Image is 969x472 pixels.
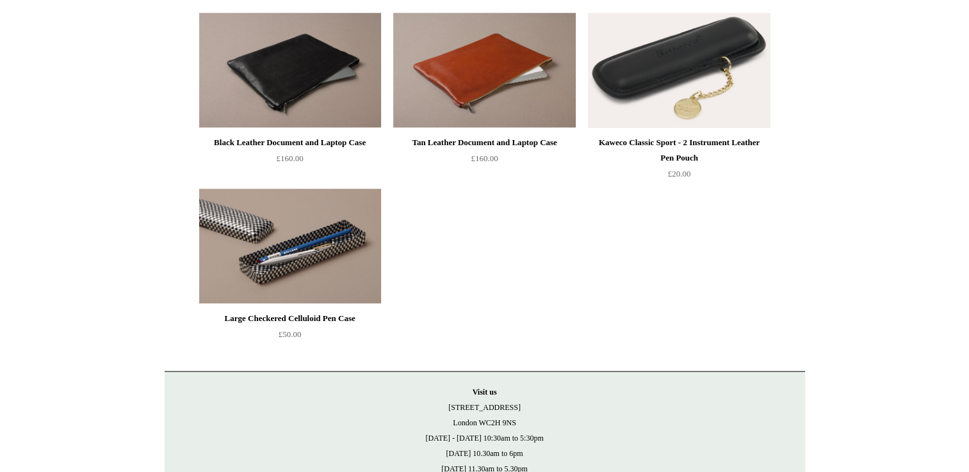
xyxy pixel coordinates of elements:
div: Black Leather Document and Laptop Case [202,135,378,150]
strong: Visit us [473,388,497,397]
img: Black Leather Document and Laptop Case [199,13,381,128]
a: Large Checkered Celluloid Pen Case £50.00 [199,311,381,363]
img: Tan Leather Document and Laptop Case [393,13,575,128]
a: Black Leather Document and Laptop Case £160.00 [199,135,381,187]
a: Kaweco Classic Sport - 2 Instrument Leather Pen Pouch £20.00 [588,135,770,187]
img: Kaweco Classic Sport - 2 Instrument Leather Pen Pouch [588,13,770,128]
div: Kaweco Classic Sport - 2 Instrument Leather Pen Pouch [591,135,767,166]
a: Large Checkered Celluloid Pen Case Large Checkered Celluloid Pen Case [199,189,381,304]
span: £160.00 [471,153,498,163]
a: Black Leather Document and Laptop Case Black Leather Document and Laptop Case [199,13,381,128]
div: Large Checkered Celluloid Pen Case [202,311,378,326]
span: £50.00 [279,329,302,339]
span: £20.00 [668,169,691,178]
span: £160.00 [276,153,303,163]
a: Tan Leather Document and Laptop Case Tan Leather Document and Laptop Case [393,13,575,128]
a: Tan Leather Document and Laptop Case £160.00 [393,135,575,187]
a: Kaweco Classic Sport - 2 Instrument Leather Pen Pouch Kaweco Classic Sport - 2 Instrument Leather... [588,13,770,128]
div: Tan Leather Document and Laptop Case [396,135,572,150]
img: Large Checkered Celluloid Pen Case [199,189,381,304]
